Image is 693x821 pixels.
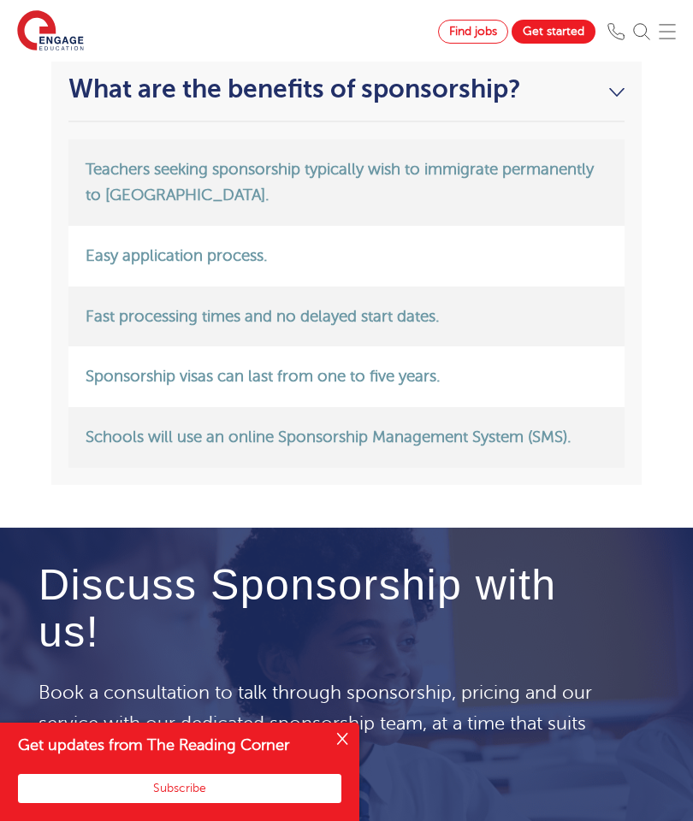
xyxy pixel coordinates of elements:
a: Find jobs [438,20,508,44]
span: Sponsorship visas can last from one to five years. [86,368,441,385]
p: Book a consultation to talk through sponsorship, pricing and our service with our dedicated spons... [38,677,629,770]
img: Engage Education [17,10,84,53]
span: Fast processing times and no delayed start dates. [86,308,440,325]
a: Get started [512,20,595,44]
img: Mobile Menu [659,23,676,40]
span: Easy application process. [86,247,268,264]
span: Find jobs [449,25,497,38]
button: Subscribe [18,774,341,803]
a: What are the benefits of sponsorship? [68,74,625,103]
img: Search [633,23,650,40]
img: Phone [607,23,625,40]
span: Schools will use an online Sponsorship Management System (SMS). [86,428,572,446]
button: Close [325,723,359,757]
span: Teachers seeking sponsorship typically wish to immigrate permanently to [GEOGRAPHIC_DATA]. [86,161,594,204]
h4: Get updates from The Reading Corner [18,735,323,756]
h4: Discuss Sponsorship with us! [38,562,629,656]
